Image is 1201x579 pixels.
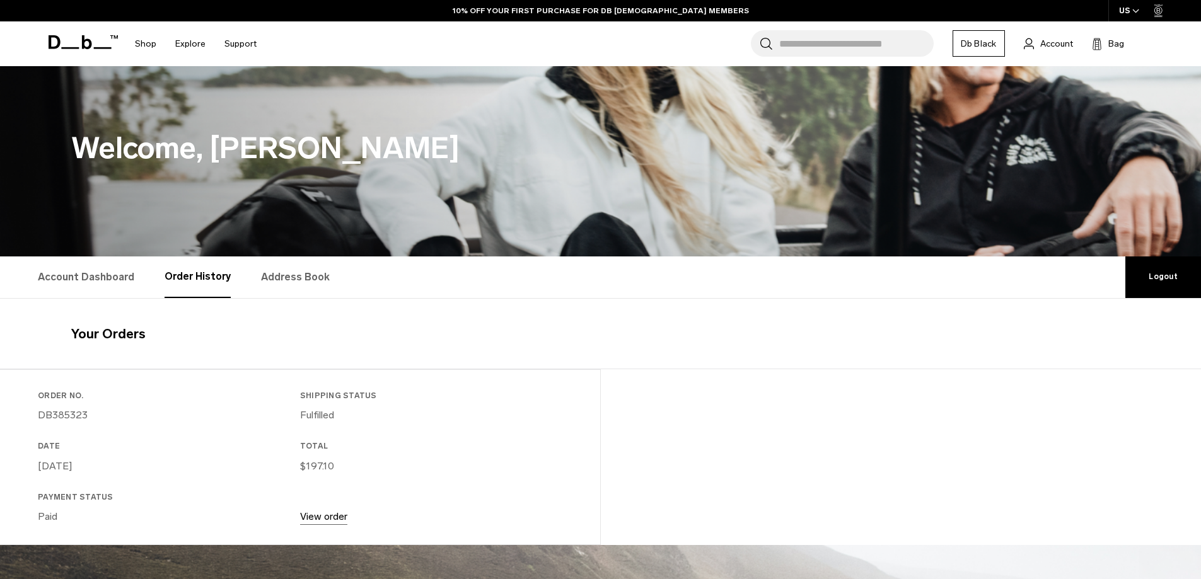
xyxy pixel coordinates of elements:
[38,509,295,524] p: Paid
[38,409,88,421] a: DB385323
[300,408,557,423] p: Fulfilled
[1125,256,1201,298] a: Logout
[1092,36,1124,51] button: Bag
[165,256,231,298] a: Order History
[38,390,295,401] h3: Order No.
[71,324,1130,344] h4: Your Orders
[71,126,1130,171] h1: Welcome, [PERSON_NAME]
[261,256,330,298] a: Address Book
[224,21,257,66] a: Support
[1024,36,1073,51] a: Account
[175,21,206,66] a: Explore
[953,30,1005,57] a: Db Black
[1040,37,1073,50] span: Account
[1108,37,1124,50] span: Bag
[453,5,749,16] a: 10% OFF YOUR FIRST PURCHASE FOR DB [DEMOGRAPHIC_DATA] MEMBERS
[300,390,557,401] h3: Shipping Status
[135,21,156,66] a: Shop
[38,459,295,474] p: [DATE]
[38,491,295,503] h3: Payment Status
[38,440,295,452] h3: Date
[300,440,557,452] h3: Total
[38,256,134,298] a: Account Dashboard
[300,459,557,474] p: $197.10
[125,21,266,66] nav: Main Navigation
[300,510,347,522] a: View order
